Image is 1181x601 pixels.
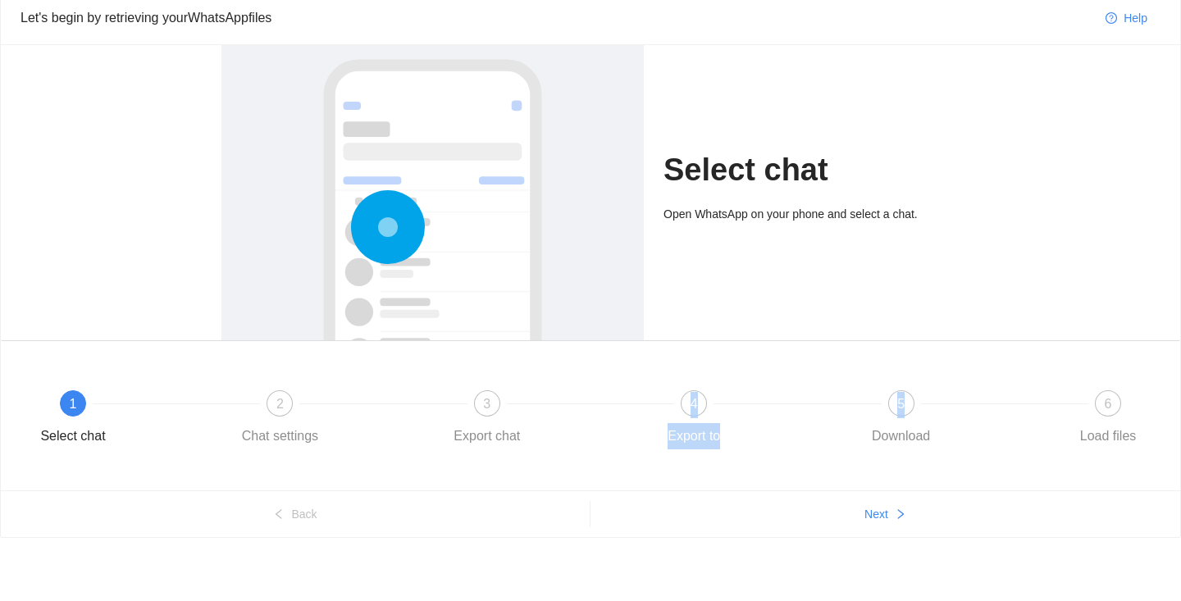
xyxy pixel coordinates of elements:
div: 3Export chat [440,390,646,449]
span: 5 [897,397,905,411]
span: 6 [1105,397,1112,411]
div: 4Export to [646,390,853,449]
div: Load files [1080,423,1137,449]
span: 4 [691,397,698,411]
div: 6Load files [1060,390,1156,449]
span: Help [1124,9,1147,27]
button: Nextright [590,501,1180,527]
button: question-circleHelp [1092,5,1160,31]
div: 2Chat settings [232,390,439,449]
span: 2 [276,397,284,411]
div: Open WhatsApp on your phone and select a chat. [663,205,960,223]
div: Chat settings [242,423,318,449]
span: Next [864,505,888,523]
div: 5Download [854,390,1060,449]
span: question-circle [1106,12,1117,25]
div: Export to [668,423,720,449]
div: 1Select chat [25,390,232,449]
div: Let's begin by retrieving your WhatsApp files [21,7,1092,28]
div: Download [872,423,930,449]
button: leftBack [1,501,590,527]
div: Export chat [454,423,520,449]
span: right [895,508,906,521]
div: Select chat [40,423,105,449]
span: 3 [483,397,490,411]
h1: Select chat [663,151,960,189]
span: 1 [70,397,77,411]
